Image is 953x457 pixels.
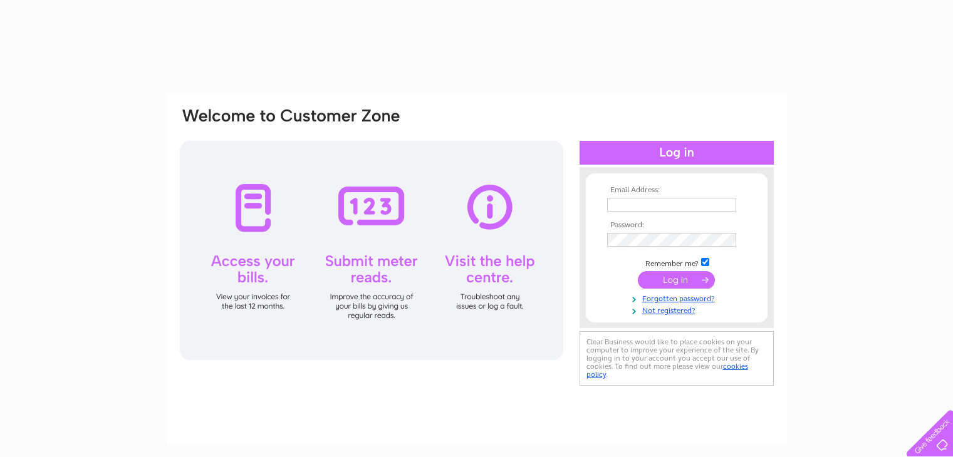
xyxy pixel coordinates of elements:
th: Password: [604,221,749,230]
input: Submit [638,271,715,289]
td: Remember me? [604,256,749,269]
a: Not registered? [607,304,749,316]
a: Forgotten password? [607,292,749,304]
div: Clear Business would like to place cookies on your computer to improve your experience of the sit... [580,331,774,386]
a: cookies policy [586,362,748,379]
th: Email Address: [604,186,749,195]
